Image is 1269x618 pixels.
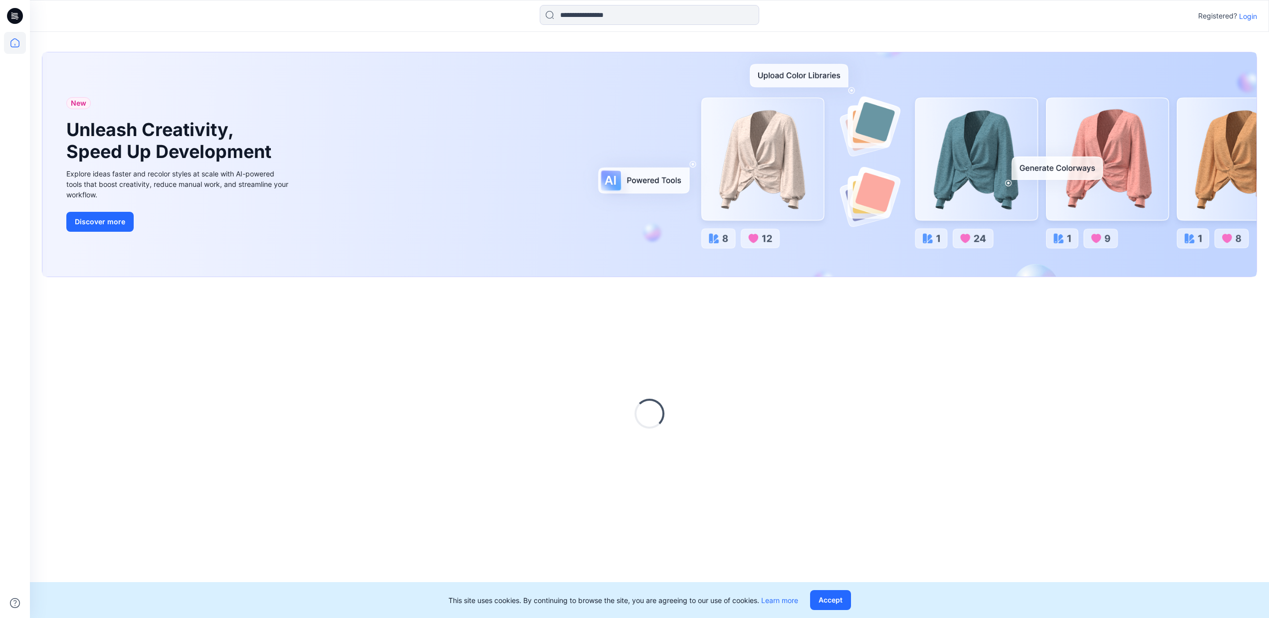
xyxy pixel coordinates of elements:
[810,590,851,610] button: Accept
[1198,10,1237,22] p: Registered?
[761,596,798,605] a: Learn more
[1239,11,1257,21] p: Login
[66,212,134,232] button: Discover more
[66,168,291,200] div: Explore ideas faster and recolor styles at scale with AI-powered tools that boost creativity, red...
[66,119,276,162] h1: Unleash Creativity, Speed Up Development
[71,97,86,109] span: New
[448,595,798,606] p: This site uses cookies. By continuing to browse the site, you are agreeing to our use of cookies.
[66,212,291,232] a: Discover more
